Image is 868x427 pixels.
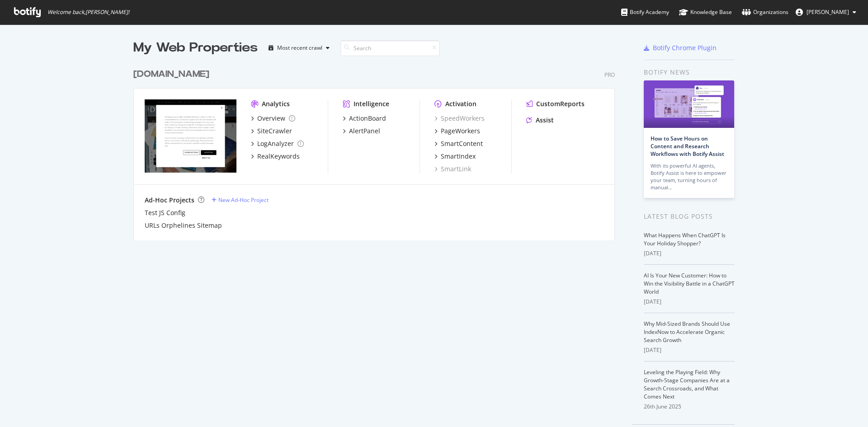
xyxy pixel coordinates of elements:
[251,127,292,136] a: SiteCrawler
[644,231,726,247] a: What Happens When ChatGPT Is Your Holiday Shopper?
[251,152,300,161] a: RealKeywords
[644,272,735,296] a: AI Is Your New Customer: How to Win the Visibility Battle in a ChatGPT World
[679,8,732,17] div: Knowledge Base
[644,211,735,221] div: Latest Blog Posts
[651,135,724,158] a: How to Save Hours on Content and Research Workflows with Botify Assist
[212,196,269,204] a: New Ad-Hoc Project
[788,5,863,19] button: [PERSON_NAME]
[265,41,333,55] button: Most recent crawl
[47,9,129,16] span: Welcome back, [PERSON_NAME] !
[145,196,194,205] div: Ad-Hoc Projects
[807,8,849,16] span: Zineb Seffar
[133,68,209,81] div: [DOMAIN_NAME]
[445,99,476,108] div: Activation
[536,99,585,108] div: CustomReports
[349,127,380,136] div: AlertPanel
[262,99,290,108] div: Analytics
[644,368,730,400] a: Leveling the Playing Field: Why Growth-Stage Companies Are at a Search Crossroads, and What Comes...
[526,99,585,108] a: CustomReports
[604,71,615,79] div: Pro
[343,127,380,136] a: AlertPanel
[441,139,483,148] div: SmartContent
[434,139,483,148] a: SmartContent
[644,346,735,354] div: [DATE]
[526,116,554,125] a: Assist
[653,43,717,52] div: Botify Chrome Plugin
[340,40,440,56] input: Search
[133,39,258,57] div: My Web Properties
[133,57,622,240] div: grid
[434,164,471,174] a: SmartLink
[277,45,322,51] div: Most recent crawl
[644,43,717,52] a: Botify Chrome Plugin
[218,196,269,204] div: New Ad-Hoc Project
[644,67,735,77] div: Botify news
[536,116,554,125] div: Assist
[251,139,304,148] a: LogAnalyzer
[251,114,295,123] a: Overview
[621,8,669,17] div: Botify Academy
[644,320,730,344] a: Why Mid-Sized Brands Should Use IndexNow to Accelerate Organic Search Growth
[644,80,734,128] img: How to Save Hours on Content and Research Workflows with Botify Assist
[133,68,213,81] a: [DOMAIN_NAME]
[441,152,476,161] div: SmartIndex
[644,249,735,258] div: [DATE]
[145,221,222,230] a: URLs Orphelines Sitemap
[343,114,386,123] a: ActionBoard
[145,99,236,173] img: st-dupont.com
[257,139,294,148] div: LogAnalyzer
[441,127,480,136] div: PageWorkers
[434,152,476,161] a: SmartIndex
[644,298,735,306] div: [DATE]
[644,403,735,411] div: 26th June 2025
[257,114,285,123] div: Overview
[257,152,300,161] div: RealKeywords
[354,99,389,108] div: Intelligence
[434,127,480,136] a: PageWorkers
[434,114,485,123] a: SpeedWorkers
[145,208,185,217] a: Test JS Config
[257,127,292,136] div: SiteCrawler
[651,162,727,191] div: With its powerful AI agents, Botify Assist is here to empower your team, turning hours of manual…
[349,114,386,123] div: ActionBoard
[742,8,788,17] div: Organizations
